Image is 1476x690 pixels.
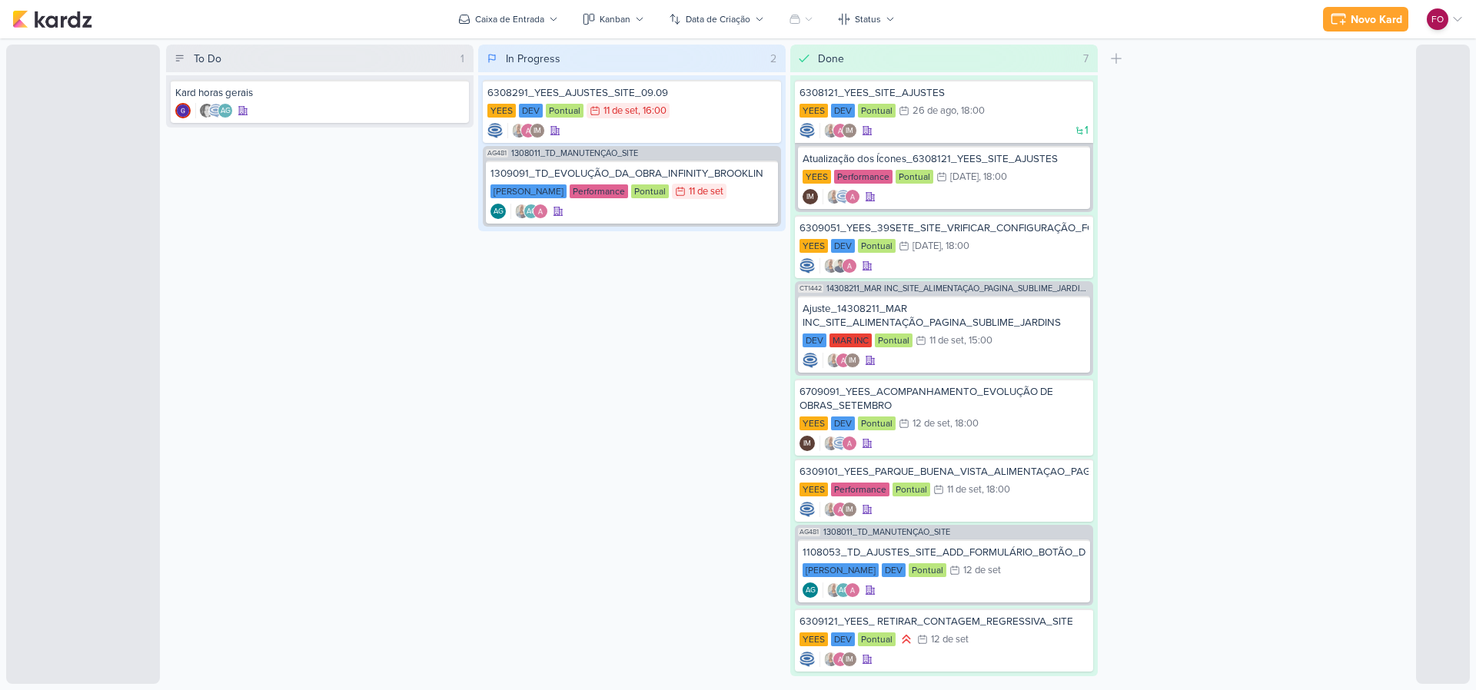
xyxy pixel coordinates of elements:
span: 1308011_TD_MANUTENÇÃO_SITE [511,149,638,158]
div: YEES [799,416,828,430]
div: YEES [799,239,828,253]
div: [DATE] [913,241,941,251]
div: , 18:00 [956,106,985,116]
div: 7 [1077,51,1095,67]
div: 11 de set [929,336,964,346]
span: 1 [1085,125,1089,136]
div: , 18:00 [979,172,1007,182]
div: Aline Gimenez Graciano [218,103,233,118]
div: Atualização dos Ícones_6308121_YEES_SITE_AJUSTES [803,152,1085,166]
div: Pontual [858,416,896,430]
img: Iara Santos [826,582,842,598]
div: 6308121_YEES_SITE_AJUSTES [799,86,1089,100]
div: 1 [454,51,470,67]
div: Criador(a): Caroline Traven De Andrade [799,502,815,517]
div: Aline Gimenez Graciano [803,582,818,598]
img: Iara Santos [826,353,842,368]
div: Performance [834,170,893,184]
span: CT1442 [798,284,823,293]
img: Alessandra Gomes [833,502,848,517]
img: Renata Brandão [199,103,214,118]
img: Alessandra Gomes [845,582,860,598]
div: Kard horas gerais [175,86,464,100]
div: Colaboradores: Iara Santos, Caroline Traven De Andrade, Alessandra Gomes [823,189,860,204]
div: Criador(a): Caroline Traven De Andrade [803,353,818,368]
img: Caroline Traven De Andrade [799,258,815,274]
p: AG [527,208,537,216]
div: Criador(a): Isabella Machado Guimarães [799,436,815,451]
div: Ajuste_14308211_MAR INC_SITE_ALIMENTAÇÃO_PAGINA_SUBLIME_JARDINS [803,302,1085,330]
div: Prioridade Alta [899,632,914,647]
div: Colaboradores: Iara Santos, Aline Gimenez Graciano, Alessandra Gomes [823,582,860,598]
div: 6309051_YEES_39SETE_SITE_VRIFICAR_CONFIGURAÇÃO_FORMULÁRIO [799,221,1089,235]
div: YEES [487,104,516,118]
img: Alessandra Gomes [533,204,548,219]
div: Criador(a): Aline Gimenez Graciano [803,582,818,598]
p: FO [1431,12,1444,26]
img: Alessandra Gomes [842,258,857,274]
span: 1308011_TD_MANUTENÇÃO_SITE [823,528,950,536]
div: Isabella Machado Guimarães [845,353,860,368]
div: DEV [831,632,855,646]
div: Colaboradores: Iara Santos, Alessandra Gomes, Isabella Machado Guimarães [819,123,857,138]
p: IM [849,357,856,365]
img: Giulia Boschi [175,103,191,118]
img: Caroline Traven De Andrade [836,189,851,204]
img: Alessandra Gomes [520,123,536,138]
div: Isabella Machado Guimarães [842,652,857,667]
div: 6709091_YEES_ACOMPANHAMENTO_EVOLUÇÃO DE OBRAS_SETEMBRO [799,385,1089,413]
p: AG [494,208,504,216]
div: Criador(a): Aline Gimenez Graciano [490,204,506,219]
span: AG481 [798,528,820,536]
div: 12 de set [963,566,1001,576]
div: 1108053_TD_AJUSTES_SITE_ADD_FORMULÁRIO_BOTÃO_DOWNLOAD_V2 [803,546,1085,559]
div: DEV [831,104,855,118]
div: Isabella Machado Guimarães [842,123,857,138]
div: Pontual [631,184,669,198]
img: Levy Pessoa [833,258,848,274]
p: AG [839,587,849,595]
div: Pontual [896,170,933,184]
div: 12 de set [913,419,950,429]
div: 11 de set [947,485,982,495]
div: 1309091_TD_EVOLUÇÃO_DA_OBRA_INFINITY_BROOKLIN [490,167,773,181]
img: Alessandra Gomes [833,652,848,667]
p: IM [806,194,814,201]
img: Caroline Traven De Andrade [833,436,848,451]
div: Criador(a): Caroline Traven De Andrade [799,652,815,667]
img: Caroline Traven De Andrade [803,353,818,368]
div: [DATE] [950,172,979,182]
div: DEV [803,333,826,347]
img: Caroline Traven De Andrade [487,123,503,138]
img: Iara Santos [823,123,839,138]
p: IM [803,440,811,448]
div: [PERSON_NAME] [803,563,879,577]
p: IM [534,128,541,135]
div: Novo Kard [1351,12,1402,28]
div: , 18:00 [941,241,969,251]
div: DEV [519,104,543,118]
div: Pontual [858,239,896,253]
div: , 18:00 [982,485,1010,495]
div: Isabella Machado Guimarães [799,436,815,451]
img: Iara Santos [823,502,839,517]
div: YEES [799,483,828,496]
img: Iara Santos [823,652,839,667]
div: Isabella Machado Guimarães [530,123,545,138]
div: Pontual [909,563,946,577]
img: Alessandra Gomes [836,353,851,368]
div: Criador(a): Caroline Traven De Andrade [799,258,815,274]
div: Colaboradores: Renata Brandão, Caroline Traven De Andrade, Aline Gimenez Graciano [195,103,233,118]
div: Colaboradores: Iara Santos, Caroline Traven De Andrade, Alessandra Gomes [819,436,857,451]
div: Performance [570,184,628,198]
p: AG [221,108,231,115]
img: Alessandra Gomes [842,436,857,451]
div: , 18:00 [950,419,979,429]
div: Isabella Machado Guimarães [803,189,818,204]
div: Isabella Machado Guimarães [842,502,857,517]
div: Criador(a): Caroline Traven De Andrade [487,123,503,138]
img: Iara Santos [826,189,842,204]
div: YEES [799,632,828,646]
div: Colaboradores: Iara Santos, Alessandra Gomes, Isabella Machado Guimarães [823,353,860,368]
p: IM [846,128,853,135]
